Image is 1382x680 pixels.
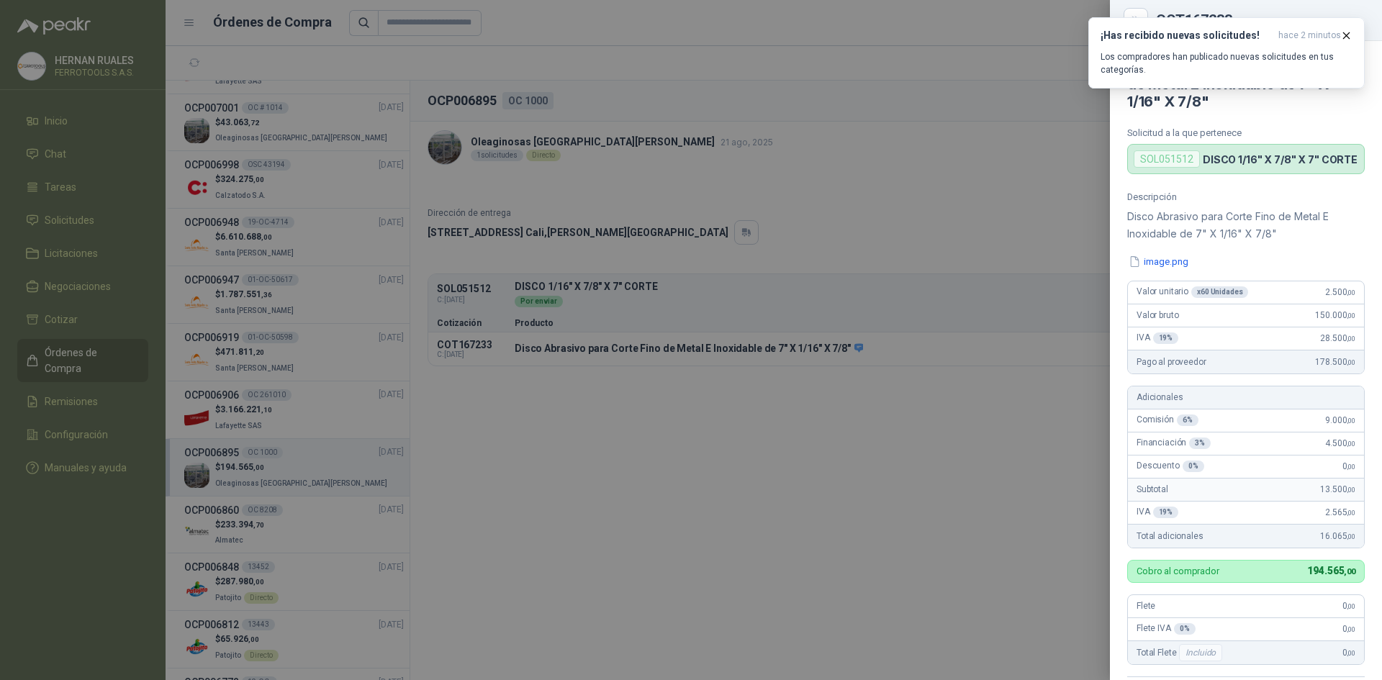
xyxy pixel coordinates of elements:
button: ¡Has recibido nuevas solicitudes!hace 2 minutos Los compradores han publicado nuevas solicitudes ... [1088,17,1365,89]
span: ,00 [1347,289,1355,296]
span: ,00 [1347,602,1355,610]
p: Disco Abrasivo para Corte Fino de Metal E Inoxidable de 7" X 1/16" X 7/8" [1127,208,1365,242]
span: Pago al proveedor [1137,357,1206,367]
span: ,00 [1347,417,1355,425]
span: 4.500 [1325,438,1355,448]
p: DISCO 1/16" X 7/8" X 7" CORTE [1203,153,1358,166]
span: 0 [1342,648,1355,658]
span: 13.500 [1320,484,1355,494]
button: image.png [1127,254,1190,269]
div: 3 % [1189,438,1211,449]
span: 9.000 [1325,415,1355,425]
span: ,00 [1347,532,1355,540]
div: 0 % [1174,623,1196,635]
div: 19 % [1153,507,1179,518]
p: Solicitud a la que pertenece [1127,127,1365,138]
div: SOL051512 [1134,150,1200,168]
h3: ¡Has recibido nuevas solicitudes! [1101,30,1273,42]
span: 0 [1342,601,1355,611]
div: Adicionales [1128,386,1364,409]
p: Los compradores han publicado nuevas solicitudes en tus categorías. [1101,50,1352,76]
p: Descripción [1127,191,1365,202]
span: Flete IVA [1137,623,1196,635]
span: ,00 [1347,625,1355,633]
span: 0 [1342,461,1355,471]
span: ,00 [1344,567,1355,576]
div: 0 % [1183,461,1204,472]
span: Valor unitario [1137,286,1248,298]
span: 0 [1342,624,1355,634]
div: 6 % [1177,414,1198,426]
div: Total adicionales [1128,525,1364,548]
span: Subtotal [1137,484,1168,494]
span: Total Flete [1137,644,1225,661]
span: Comisión [1137,414,1198,426]
span: ,00 [1347,312,1355,319]
span: 16.065 [1320,531,1355,541]
span: 150.000 [1315,310,1355,320]
span: Financiación [1137,438,1211,449]
span: 28.500 [1320,333,1355,343]
p: Cobro al comprador [1137,566,1219,576]
span: Descuento [1137,461,1204,472]
span: hace 2 minutos [1278,30,1341,42]
span: Valor bruto [1137,310,1178,320]
span: ,00 [1347,358,1355,366]
span: 194.565 [1307,565,1355,576]
button: Close [1127,12,1144,29]
div: Incluido [1179,644,1222,661]
span: ,00 [1347,440,1355,448]
span: ,00 [1347,463,1355,471]
span: 2.565 [1325,507,1355,517]
div: 19 % [1153,332,1179,344]
span: ,00 [1347,649,1355,657]
span: Flete [1137,601,1155,611]
span: 2.500 [1325,287,1355,297]
div: x 60 Unidades [1191,286,1248,298]
div: COT167233 [1156,13,1365,27]
span: ,00 [1347,509,1355,517]
span: IVA [1137,332,1178,344]
span: ,00 [1347,335,1355,343]
span: 178.500 [1315,357,1355,367]
span: ,00 [1347,486,1355,494]
span: IVA [1137,507,1178,518]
